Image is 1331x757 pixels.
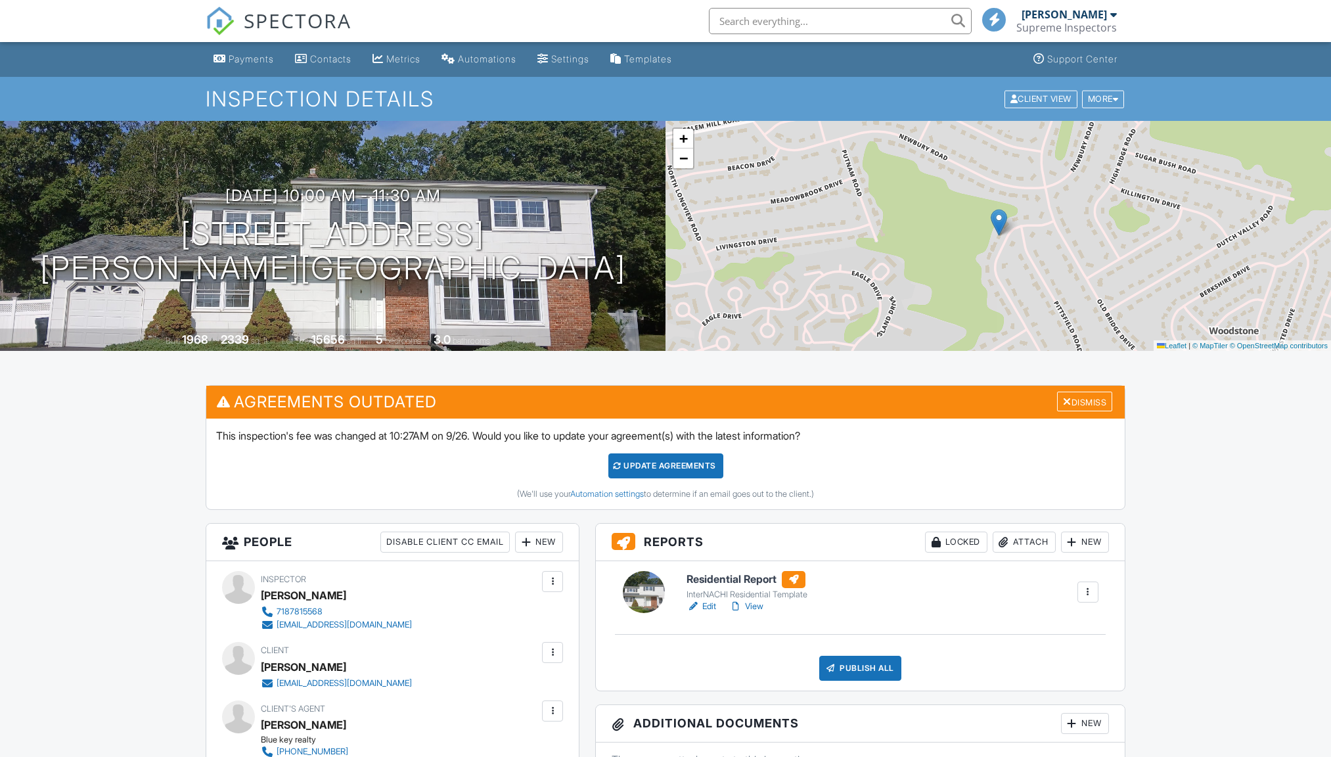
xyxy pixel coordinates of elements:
[40,217,626,287] h1: [STREET_ADDRESS] [PERSON_NAME][GEOGRAPHIC_DATA]
[1061,713,1109,734] div: New
[376,333,383,346] div: 5
[1157,342,1186,350] a: Leaflet
[206,18,351,45] a: SPECTORA
[1022,8,1107,21] div: [PERSON_NAME]
[1028,47,1123,72] a: Support Center
[225,187,441,204] h3: [DATE] 10:00 am - 11:30 am
[347,336,363,346] span: sq.ft.
[261,657,346,677] div: [PERSON_NAME]
[991,209,1007,236] img: Marker
[709,8,972,34] input: Search everything...
[251,336,269,346] span: sq. ft.
[570,489,644,499] a: Automation settings
[596,705,1125,743] h3: Additional Documents
[206,419,1125,509] div: This inspection's fee was changed at 10:27AM on 9/26. Would you like to update your agreement(s) ...
[819,656,901,681] div: Publish All
[385,336,421,346] span: bedrooms
[244,7,351,34] span: SPECTORA
[687,571,807,588] h6: Residential Report
[261,645,289,655] span: Client
[436,47,522,72] a: Automations (Basic)
[367,47,426,72] a: Metrics
[282,336,309,346] span: Lot Size
[206,524,579,561] h3: People
[608,453,723,478] div: Update Agreements
[687,589,807,600] div: InterNACHI Residential Template
[261,677,412,690] a: [EMAIL_ADDRESS][DOMAIN_NAME]
[1230,342,1328,350] a: © OpenStreetMap contributors
[925,532,987,553] div: Locked
[458,53,516,64] div: Automations
[206,386,1125,418] h3: Agreements Outdated
[221,333,249,346] div: 2339
[261,735,486,745] div: Blue key realty
[624,53,672,64] div: Templates
[596,524,1125,561] h3: Reports
[277,620,412,630] div: [EMAIL_ADDRESS][DOMAIN_NAME]
[261,704,325,714] span: Client's Agent
[311,333,345,346] div: 15656
[729,600,763,613] a: View
[277,746,348,757] div: [PHONE_NUMBER]
[1057,392,1112,412] div: Dismiss
[515,532,563,553] div: New
[182,333,208,346] div: 1968
[261,715,346,735] a: [PERSON_NAME]
[380,532,510,553] div: Disable Client CC Email
[277,678,412,689] div: [EMAIL_ADDRESS][DOMAIN_NAME]
[679,130,688,147] span: +
[206,87,1125,110] h1: Inspection Details
[1061,532,1109,553] div: New
[687,600,716,613] a: Edit
[687,571,807,600] a: Residential Report InterNACHI Residential Template
[310,53,351,64] div: Contacts
[1192,342,1228,350] a: © MapTiler
[261,605,412,618] a: 7187815568
[261,618,412,631] a: [EMAIL_ADDRESS][DOMAIN_NAME]
[1016,21,1117,34] div: Supreme Inspectors
[261,574,306,584] span: Inspector
[679,150,688,166] span: −
[261,585,346,605] div: [PERSON_NAME]
[1047,53,1117,64] div: Support Center
[605,47,677,72] a: Templates
[216,489,1115,499] div: (We'll use your to determine if an email goes out to the client.)
[206,7,235,35] img: The Best Home Inspection Software - Spectora
[434,333,451,346] div: 3.0
[229,53,274,64] div: Payments
[1003,93,1081,103] a: Client View
[277,607,323,617] div: 7187815568
[1004,90,1077,108] div: Client View
[1082,90,1125,108] div: More
[673,129,693,149] a: Zoom in
[1188,342,1190,350] span: |
[208,47,279,72] a: Payments
[993,532,1056,553] div: Attach
[166,336,180,346] span: Built
[453,336,490,346] span: bathrooms
[386,53,420,64] div: Metrics
[290,47,357,72] a: Contacts
[673,149,693,168] a: Zoom out
[551,53,589,64] div: Settings
[532,47,595,72] a: Settings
